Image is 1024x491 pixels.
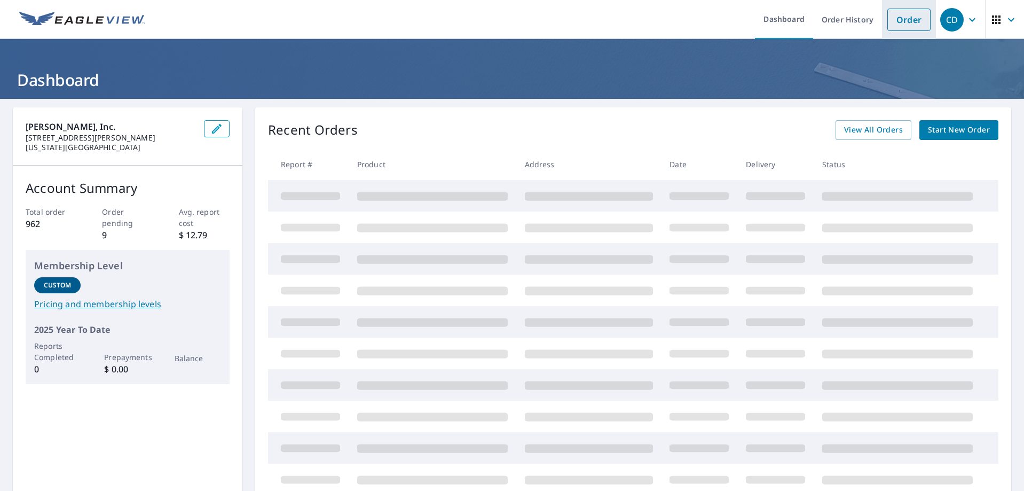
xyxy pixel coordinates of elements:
p: [STREET_ADDRESS][PERSON_NAME] [26,133,195,143]
a: View All Orders [836,120,911,140]
p: $ 0.00 [104,363,151,376]
p: Account Summary [26,178,230,198]
th: Product [349,149,516,180]
p: 962 [26,217,76,230]
span: View All Orders [844,123,903,137]
a: Start New Order [919,120,998,140]
p: 9 [102,229,153,241]
p: Membership Level [34,259,221,273]
p: 0 [34,363,81,376]
a: Pricing and membership levels [34,298,221,310]
th: Delivery [737,149,814,180]
p: 2025 Year To Date [34,323,221,336]
th: Date [661,149,737,180]
span: Start New Order [928,123,990,137]
p: Prepayments [104,352,151,363]
div: CD [940,8,964,32]
th: Report # [268,149,349,180]
p: $ 12.79 [179,229,230,241]
th: Address [516,149,661,180]
img: EV Logo [19,12,145,28]
p: Total order [26,206,76,217]
p: Reports Completed [34,340,81,363]
p: [PERSON_NAME], Inc. [26,120,195,133]
p: [US_STATE][GEOGRAPHIC_DATA] [26,143,195,152]
p: Recent Orders [268,120,358,140]
p: Order pending [102,206,153,229]
p: Balance [175,353,221,364]
th: Status [814,149,981,180]
p: Custom [44,280,72,290]
h1: Dashboard [13,69,1011,91]
p: Avg. report cost [179,206,230,229]
a: Order [887,9,931,31]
